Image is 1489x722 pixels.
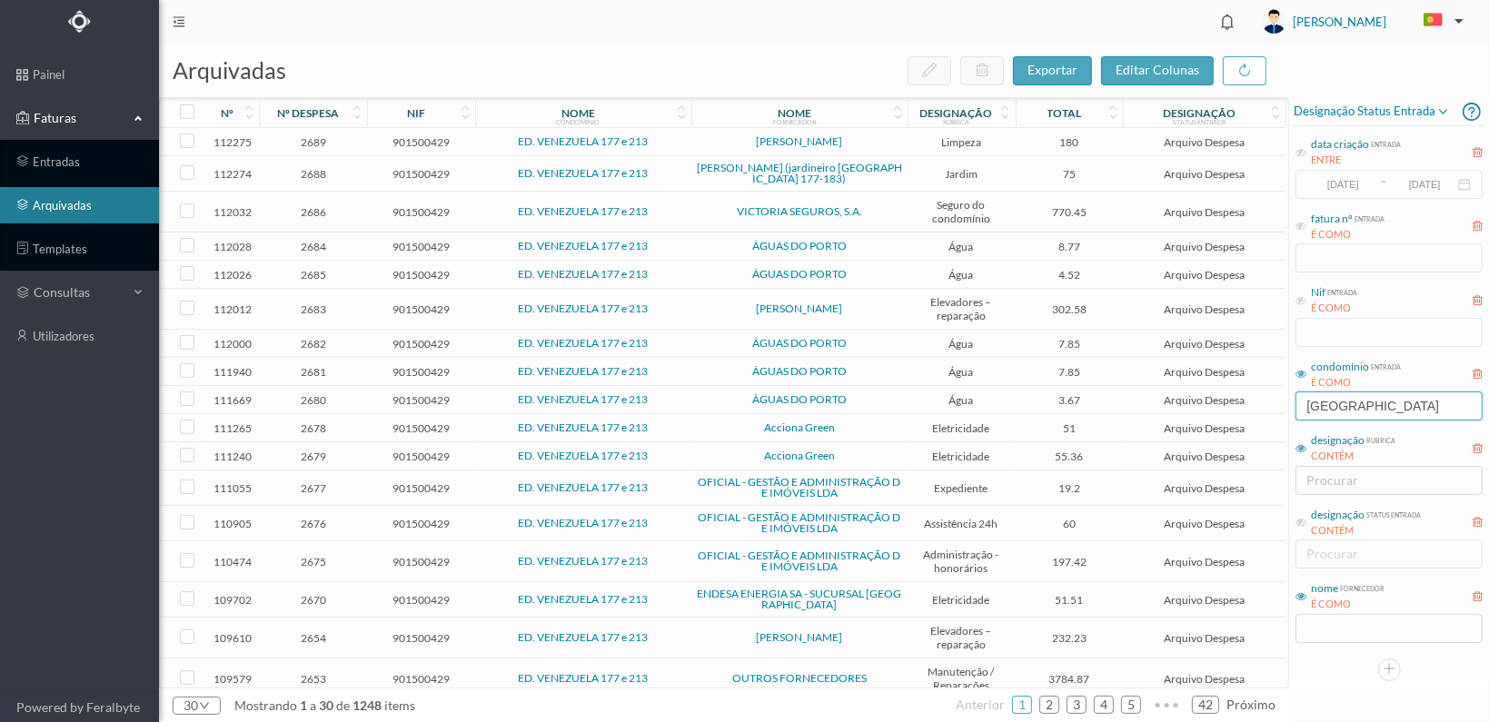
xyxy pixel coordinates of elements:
div: status entrada [1365,507,1421,520]
span: Arquivo Despesa [1127,672,1280,686]
li: Página Seguinte [1226,690,1276,719]
a: ÁGUAS DO PORTO [752,336,847,350]
div: nome [561,106,595,120]
span: 51 [1020,421,1119,435]
span: Água [912,365,1011,379]
li: 4 [1094,696,1114,714]
span: 901500429 [372,593,471,607]
i: icon: menu-fold [173,15,185,28]
span: 3.67 [1020,393,1119,407]
a: VICTORIA SEGUROS, S.A. [737,204,862,218]
span: 1248 [350,697,384,713]
span: 51.51 [1020,593,1119,607]
a: ED. VENEZUELA 177 e 213 [518,364,648,378]
span: exportar [1027,62,1077,77]
div: nº despesa [277,106,339,120]
span: 2684 [263,240,362,253]
span: 901500429 [372,167,471,181]
div: status entrada [1173,118,1226,125]
a: ED. VENEZUELA 177 e 213 [518,449,648,462]
a: ENDESA ENERGIA SA - SUCURSAL [GEOGRAPHIC_DATA] [697,587,901,611]
div: fornecedor [1338,580,1385,594]
span: 4.52 [1020,268,1119,282]
span: Água [912,337,1011,351]
li: 1 [1012,696,1032,714]
span: 901500429 [372,205,471,219]
div: total [1047,106,1082,120]
div: designação [1163,106,1236,120]
span: 112012 [210,302,254,316]
span: consultas [34,283,124,302]
span: 232.23 [1020,631,1119,645]
span: 901500429 [372,555,471,569]
div: designação [920,106,993,120]
span: Arquivo Despesa [1127,393,1280,407]
span: 901500429 [372,337,471,351]
div: entrada [1369,136,1401,150]
span: 109610 [210,631,254,645]
span: 2680 [263,393,362,407]
div: CONTÉM [1311,449,1395,464]
a: [PERSON_NAME] [756,302,842,315]
li: 2 [1039,696,1059,714]
span: anterior [956,697,1005,712]
a: ED. VENEZUELA 177 e 213 [518,267,648,281]
a: Acciona Green [764,420,835,434]
div: nif [407,106,425,120]
a: 1 [1013,691,1031,718]
button: exportar [1013,56,1092,85]
a: ED. VENEZUELA 177 e 213 [518,516,648,529]
span: Arquivo Despesa [1127,240,1280,253]
span: 302.58 [1020,302,1119,316]
a: ED. VENEZUELA 177 e 213 [518,420,648,434]
div: entrada [1325,284,1357,298]
span: Arquivo Despesa [1127,205,1280,219]
span: Água [912,393,1011,407]
span: 901500429 [372,135,471,149]
span: Arquivo Despesa [1127,302,1280,316]
span: 2677 [263,481,362,495]
a: 4 [1095,691,1113,718]
a: [PERSON_NAME] [756,630,842,644]
span: Arquivo Despesa [1127,421,1280,435]
a: [PERSON_NAME] [756,134,842,148]
div: É COMO [1311,375,1401,391]
span: mostrando [234,697,297,713]
li: 42 [1192,696,1219,714]
a: [PERSON_NAME] (jardineiro [GEOGRAPHIC_DATA] 177-183) [697,161,902,185]
a: ED. VENEZUELA 177 e 213 [518,392,648,406]
span: 111940 [210,365,254,379]
span: 2679 [263,450,362,463]
span: Arquivo Despesa [1127,365,1280,379]
span: 901500429 [372,672,471,686]
div: CONTÉM [1311,523,1421,539]
div: data criação [1311,136,1369,153]
span: 2683 [263,302,362,316]
a: OUTROS FORNECEDORES [732,671,867,685]
a: ED. VENEZUELA 177 e 213 [518,134,648,148]
span: 75 [1020,167,1119,181]
div: rubrica [1365,432,1395,446]
span: 2670 [263,593,362,607]
div: ENTRE [1311,153,1401,168]
span: Faturas [29,109,129,127]
div: condomínio [556,118,600,125]
div: 30 [184,692,198,719]
span: Arquivo Despesa [1127,450,1280,463]
span: 901500429 [372,393,471,407]
span: Jardim [912,167,1011,181]
img: Logo [68,10,91,33]
span: 2688 [263,167,362,181]
i: icon: down [198,700,210,711]
span: 7.85 [1020,337,1119,351]
span: Elevadores – reparação [912,295,1011,322]
a: ED. VENEZUELA 177 e 213 [518,630,648,644]
span: 111240 [210,450,254,463]
span: 3784.87 [1020,672,1119,686]
span: Água [912,268,1011,282]
span: 55.36 [1020,450,1119,463]
span: 112275 [210,135,254,149]
span: 2681 [263,365,362,379]
span: 180 [1020,135,1119,149]
span: 2686 [263,205,362,219]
